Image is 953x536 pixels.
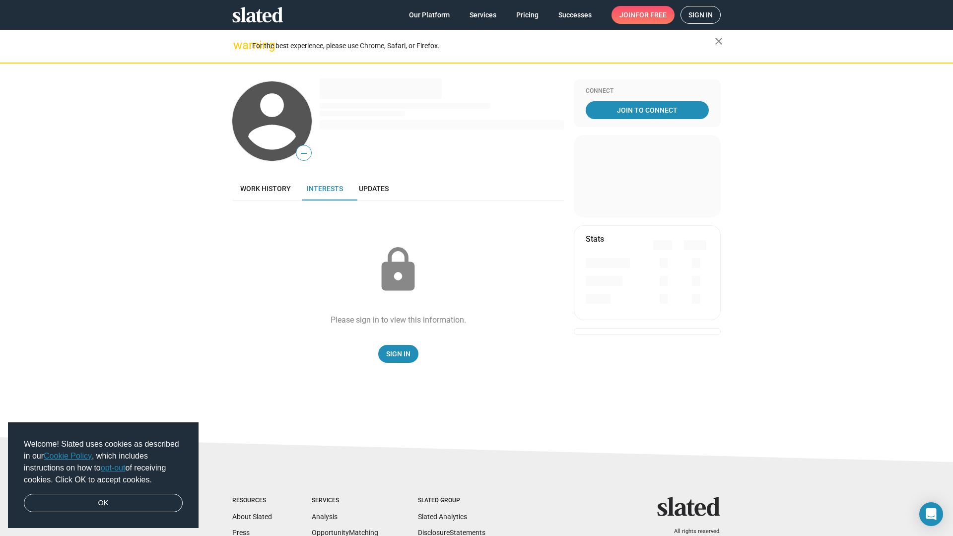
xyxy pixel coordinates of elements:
span: Services [470,6,496,24]
a: Analysis [312,513,338,521]
div: Open Intercom Messenger [919,502,943,526]
div: cookieconsent [8,422,199,529]
a: Successes [550,6,600,24]
div: For the best experience, please use Chrome, Safari, or Firefox. [252,39,715,53]
span: Pricing [516,6,539,24]
a: Cookie Policy [44,452,92,460]
div: Please sign in to view this information. [331,315,466,325]
a: Pricing [508,6,546,24]
span: Work history [240,185,291,193]
a: dismiss cookie message [24,494,183,513]
a: Updates [351,177,397,201]
span: Sign In [386,345,410,363]
a: Sign In [378,345,418,363]
div: Resources [232,497,272,505]
span: for free [635,6,667,24]
a: Our Platform [401,6,458,24]
span: Join [619,6,667,24]
a: opt-out [101,464,126,472]
a: Sign in [681,6,721,24]
span: — [296,147,311,160]
a: Join To Connect [586,101,709,119]
a: About Slated [232,513,272,521]
mat-icon: lock [373,245,423,295]
span: Interests [307,185,343,193]
a: Slated Analytics [418,513,467,521]
a: Interests [299,177,351,201]
a: Services [462,6,504,24]
mat-card-title: Stats [586,234,604,244]
span: Join To Connect [588,101,707,119]
div: Slated Group [418,497,485,505]
span: Welcome! Slated uses cookies as described in our , which includes instructions on how to of recei... [24,438,183,486]
mat-icon: warning [233,39,245,51]
span: Sign in [688,6,713,23]
a: Work history [232,177,299,201]
div: Services [312,497,378,505]
span: Successes [558,6,592,24]
mat-icon: close [713,35,725,47]
div: Connect [586,87,709,95]
span: Updates [359,185,389,193]
span: Our Platform [409,6,450,24]
a: Joinfor free [612,6,675,24]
